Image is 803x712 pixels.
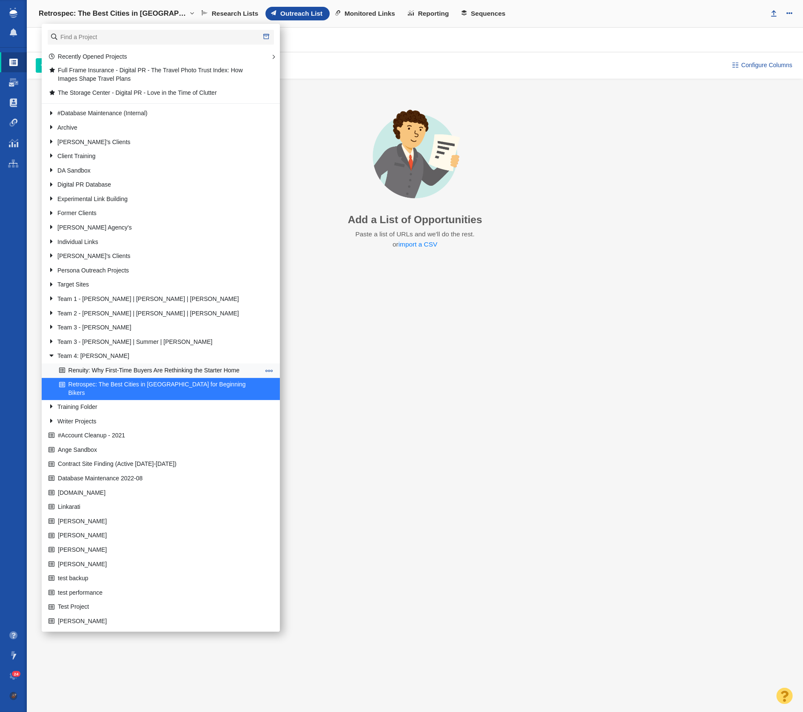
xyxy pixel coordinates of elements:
[48,30,274,45] input: Find a Project
[399,241,438,248] a: import a CSV
[456,7,513,20] a: Sequences
[330,7,402,20] a: Monitored Links
[348,213,482,226] h3: Add a List of Opportunities
[46,321,262,335] a: Team 3 - [PERSON_NAME]
[46,486,262,499] a: [DOMAIN_NAME]
[46,601,262,614] a: Test Project
[46,221,262,234] a: [PERSON_NAME] Agency's
[46,515,262,528] a: [PERSON_NAME]
[9,8,17,18] img: buzzstream_logo_iconsimple.png
[212,10,259,17] span: Research Lists
[46,350,262,363] a: Team 4: [PERSON_NAME]
[46,278,262,292] a: Target Sites
[402,7,456,20] a: Reporting
[345,10,395,17] span: Monitored Links
[46,529,262,542] a: [PERSON_NAME]
[471,10,505,17] span: Sequences
[46,501,262,514] a: Linkarati
[354,102,476,207] img: avatar-import-list.png
[196,7,265,20] a: Research Lists
[265,7,330,20] a: Outreach List
[39,9,188,18] h4: Retrospec: The Best Cities in [GEOGRAPHIC_DATA] for Beginning Bikers
[46,572,262,585] a: test backup
[46,121,262,134] a: Archive
[46,207,262,220] a: Former Clients
[46,64,262,85] a: Full Frame Insurance - Digital PR - The Travel Photo Trust Index: How Images Shape Travel Plans
[46,136,262,149] a: [PERSON_NAME]'s Clients
[36,30,100,49] div: Websites
[46,235,262,249] a: Individual Links
[741,61,792,70] span: Configure Columns
[46,558,262,571] a: [PERSON_NAME]
[46,335,262,349] a: Team 3 - [PERSON_NAME] | Summer | [PERSON_NAME]
[46,150,262,163] a: Client Training
[727,58,797,73] button: Configure Columns
[46,415,262,428] a: Writer Projects
[46,429,262,443] a: #Account Cleanup - 2021
[46,472,262,485] a: Database Maintenance 2022-08
[46,250,262,263] a: [PERSON_NAME]'s Clients
[46,179,262,192] a: Digital PR Database
[46,543,262,556] a: [PERSON_NAME]
[57,378,262,400] a: Retrospec: The Best Cities in [GEOGRAPHIC_DATA] for Beginning Bikers
[46,400,262,414] a: Training Folder
[46,264,262,277] a: Persona Outreach Projects
[46,443,262,457] a: Ange Sandbox
[418,10,449,17] span: Reporting
[354,229,475,250] p: Paste a list of URLs and we'll do the rest. or
[46,164,262,177] a: DA Sandbox
[46,615,262,628] a: [PERSON_NAME]
[46,107,262,120] a: #Database Maintenance (Internal)
[280,10,322,17] span: Outreach List
[49,53,127,60] a: Recently Opened Projects
[46,586,262,599] a: test performance
[36,58,91,73] button: Add People
[9,692,18,700] img: 6834d3ee73015a2022ce0a1cf1320691
[12,671,21,677] span: 24
[46,458,262,471] a: Contract Site Finding (Active [DATE]-[DATE])
[57,364,262,377] a: Renuity: Why First-Time Buyers Are Rethinking the Starter Home
[46,292,262,306] a: Team 1 - [PERSON_NAME] | [PERSON_NAME] | [PERSON_NAME]
[46,86,262,99] a: The Storage Center - Digital PR - Love in the Time of Clutter
[46,193,262,206] a: Experimental Link Building
[46,307,262,320] a: Team 2 - [PERSON_NAME] | [PERSON_NAME] | [PERSON_NAME]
